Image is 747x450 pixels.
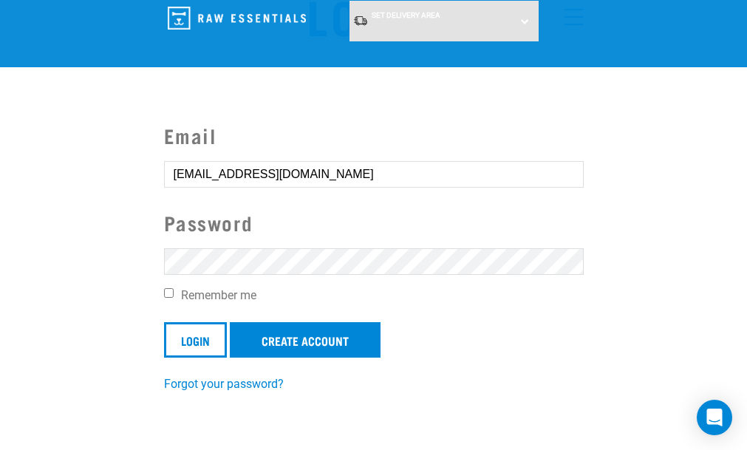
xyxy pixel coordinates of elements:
[164,208,584,238] label: Password
[168,7,306,30] img: Raw Essentials Logo
[353,15,368,27] img: van-moving.png
[164,287,584,304] label: Remember me
[230,322,381,358] a: Create Account
[164,322,227,358] input: Login
[697,400,732,435] div: Open Intercom Messenger
[372,11,440,19] span: Set Delivery Area
[164,288,174,298] input: Remember me
[164,377,284,391] a: Forgot your password?
[164,120,584,151] label: Email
